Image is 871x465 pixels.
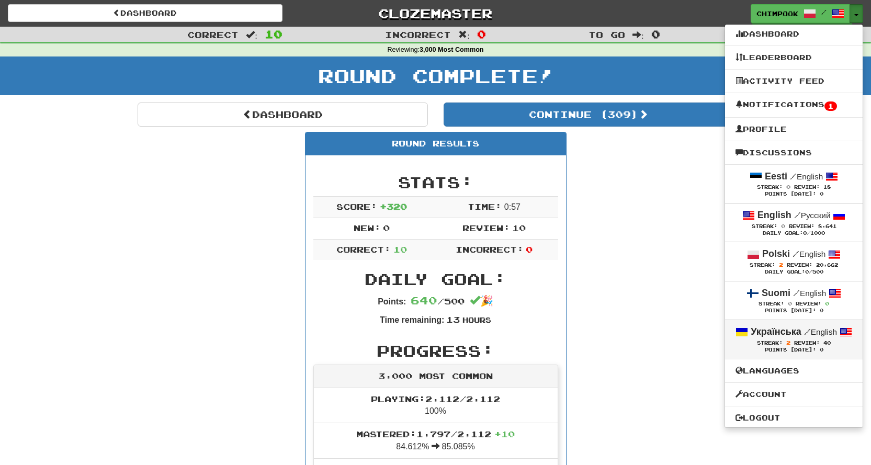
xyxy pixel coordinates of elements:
[725,411,863,425] a: Logout
[786,184,790,190] span: 0
[354,223,381,233] span: New:
[314,365,558,388] div: 3,000 Most Common
[757,210,791,220] strong: English
[246,30,257,39] span: :
[725,388,863,401] a: Account
[793,289,826,298] small: English
[298,4,573,22] a: Clozemaster
[380,201,407,211] span: + 320
[265,28,282,40] span: 10
[383,223,390,233] span: 0
[736,230,852,237] div: Daily Goal: /1000
[736,308,852,314] div: Points [DATE]: 0
[793,249,799,258] span: /
[313,270,558,288] h2: Daily Goal:
[526,244,533,254] span: 0
[336,201,377,211] span: Score:
[790,172,823,181] small: English
[725,320,863,358] a: Українська /English Streak: 2 Review: 40 Points [DATE]: 0
[589,29,625,40] span: To go
[793,288,800,298] span: /
[821,8,827,16] span: /
[824,101,837,111] span: 1
[725,364,863,378] a: Languages
[494,429,515,439] span: + 10
[756,9,798,18] span: chimpook
[462,315,491,324] small: Hours
[444,103,734,127] button: Continue (309)
[823,184,831,190] span: 18
[385,29,451,40] span: Incorrect
[779,262,783,268] span: 2
[632,30,644,39] span: :
[794,340,820,346] span: Review:
[725,281,863,320] a: Suomi /English Streak: 0 Review: 0 Points [DATE]: 0
[504,202,521,211] span: 0 : 57
[790,172,797,181] span: /
[725,74,863,88] a: Activity Feed
[781,223,785,229] span: 0
[380,315,444,324] strong: Time remaining:
[725,203,863,242] a: English /Русский Streak: 0 Review: 8,641 Daily Goal:0/1000
[8,4,282,22] a: Dashboard
[823,340,831,346] span: 40
[651,28,660,40] span: 0
[456,244,524,254] span: Incorrect:
[787,262,812,268] span: Review:
[736,347,852,354] div: Points [DATE]: 0
[805,269,809,275] span: 0
[759,301,784,307] span: Streak:
[757,340,783,346] span: Streak:
[751,326,801,337] strong: Українська
[411,296,465,306] span: / 500
[393,244,407,254] span: 10
[762,248,790,259] strong: Polski
[788,300,792,307] span: 0
[804,327,811,336] span: /
[736,269,852,276] div: Daily Goal: /500
[794,184,820,190] span: Review:
[825,300,829,307] span: 0
[725,122,863,136] a: Profile
[757,184,783,190] span: Streak:
[725,242,863,280] a: Polski /English Streak: 2 Review: 20,662 Daily Goal:0/500
[751,4,850,23] a: chimpook /
[411,294,437,307] span: 640
[468,201,502,211] span: Time:
[736,191,852,198] div: Points [DATE]: 0
[725,165,863,203] a: Eesti /English Streak: 0 Review: 18 Points [DATE]: 0
[794,210,801,220] span: /
[446,314,460,324] span: 13
[793,249,825,258] small: English
[420,46,483,53] strong: 3,000 Most Common
[313,174,558,191] h2: Stats:
[794,211,831,220] small: Русский
[789,223,815,229] span: Review:
[762,288,790,298] strong: Suomi
[336,244,391,254] span: Correct:
[138,103,428,127] a: Dashboard
[313,342,558,359] h2: Progress:
[314,423,558,459] li: 84.612% 85.085%
[512,223,526,233] span: 10
[818,223,836,229] span: 8,641
[725,27,863,41] a: Dashboard
[803,230,807,236] span: 0
[804,327,837,336] small: English
[356,429,515,439] span: Mastered: 1,797 / 2,112
[477,28,486,40] span: 0
[786,339,790,346] span: 2
[725,98,863,112] a: Notifications1
[371,394,500,404] span: Playing: 2,112 / 2,112
[470,295,493,307] span: 🎉
[796,301,821,307] span: Review:
[750,262,775,268] span: Streak:
[765,171,787,182] strong: Eesti
[752,223,777,229] span: Streak:
[816,262,838,268] span: 20,662
[725,146,863,160] a: Discussions
[725,51,863,64] a: Leaderboard
[306,132,566,155] div: Round Results
[462,223,510,233] span: Review:
[314,388,558,424] li: 100%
